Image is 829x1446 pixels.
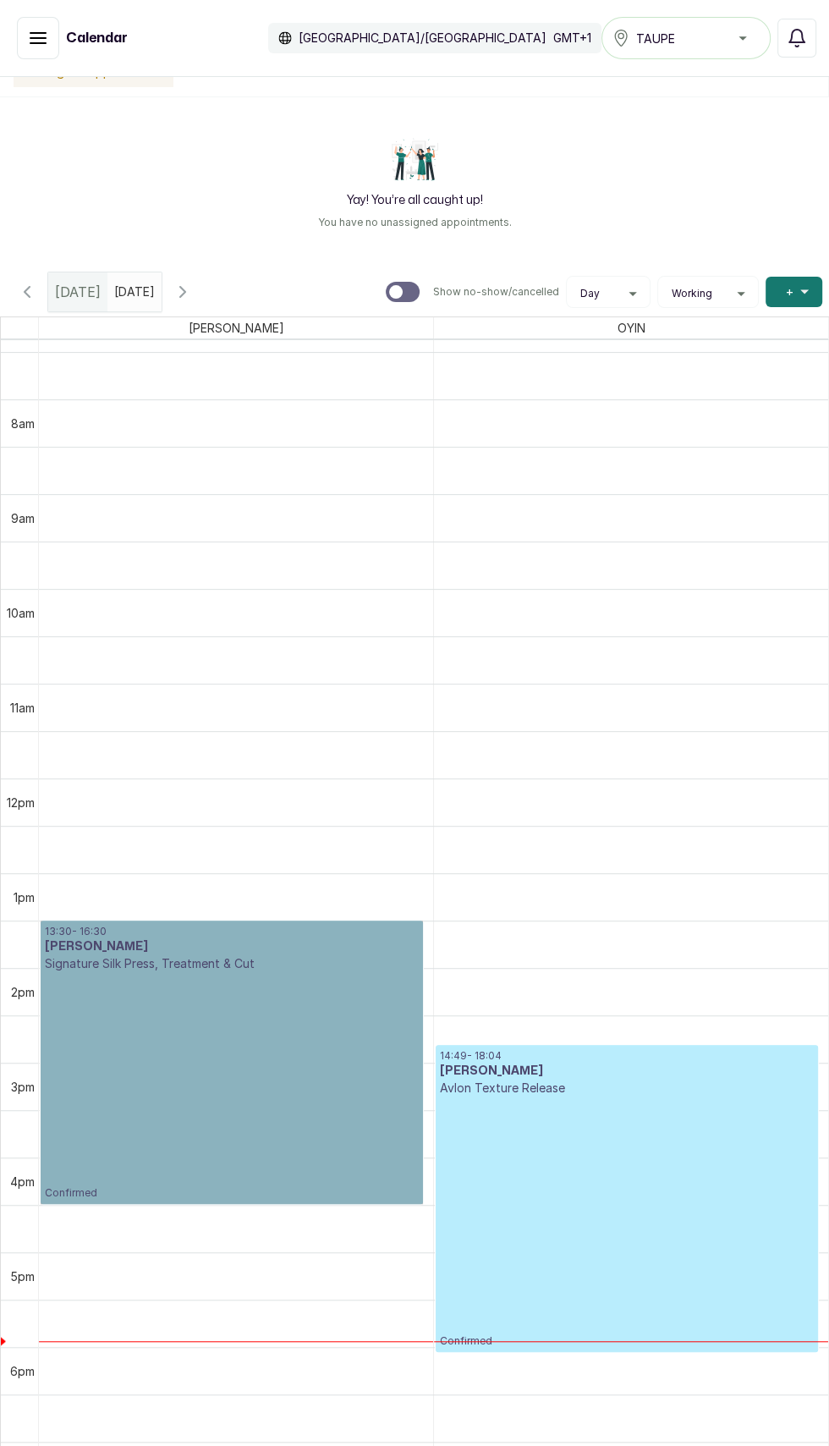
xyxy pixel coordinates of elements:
div: 9am [8,509,38,527]
div: 10am [3,604,38,622]
button: Day [574,287,643,300]
p: Confirmed [440,1097,814,1348]
div: 5pm [7,1267,38,1285]
div: 12pm [3,794,38,811]
h1: Calendar [66,28,128,48]
div: 2pm [8,983,38,1001]
button: + [766,277,822,307]
h2: Yay! You’re all caught up! [347,192,483,209]
span: [DATE] [55,282,101,302]
div: 3pm [8,1078,38,1096]
span: [PERSON_NAME] [185,317,288,338]
button: TAUPE [601,17,771,59]
div: 8am [8,415,38,432]
button: Working [665,287,751,300]
p: [GEOGRAPHIC_DATA]/[GEOGRAPHIC_DATA] [299,30,546,47]
div: 6pm [7,1362,38,1380]
span: TAUPE [636,30,675,47]
div: 1pm [10,888,38,906]
p: You have no unassigned appointments. [318,216,512,229]
span: Day [580,287,600,300]
span: OYIN [614,317,649,338]
div: 11am [7,699,38,717]
p: Show no-show/cancelled [433,285,559,299]
div: [DATE] [48,272,107,311]
p: Avlon Texture Release [440,1080,814,1097]
span: + [786,283,793,300]
div: 4pm [7,1173,38,1190]
p: GMT+1 [553,30,591,47]
span: Working [672,287,712,300]
h3: [PERSON_NAME] [440,1063,814,1080]
p: 14:49 - 18:04 [440,1049,814,1063]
